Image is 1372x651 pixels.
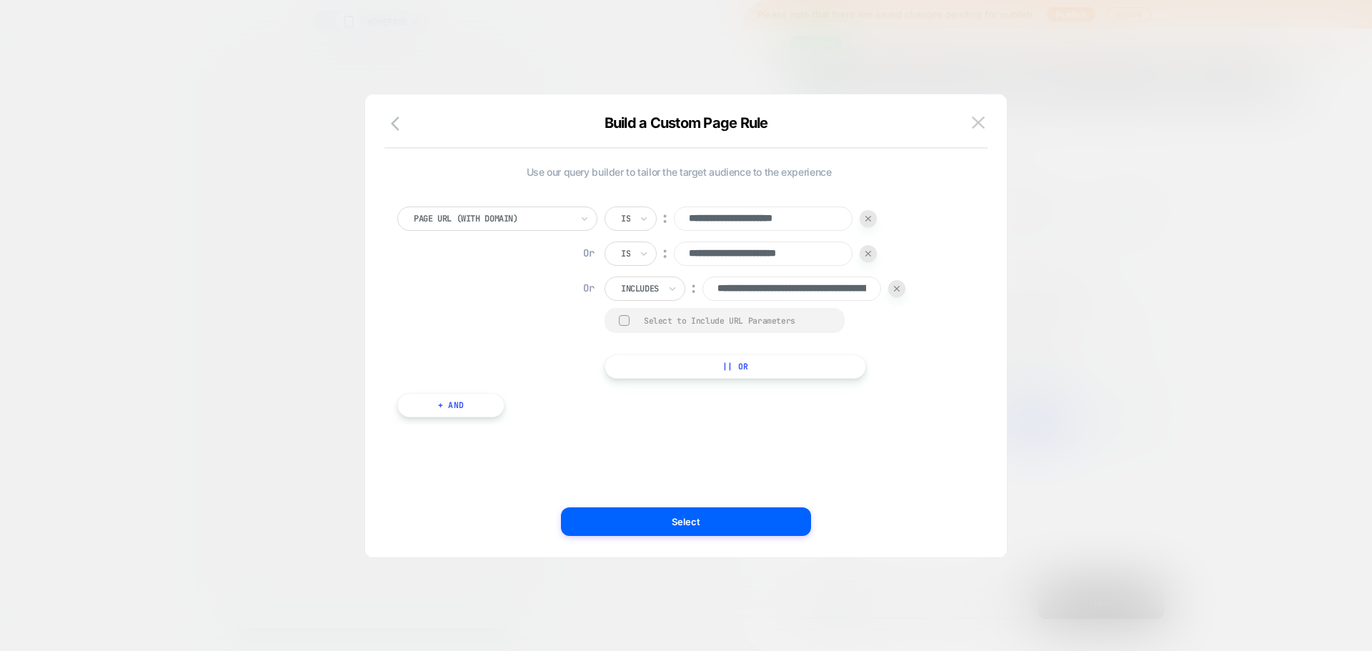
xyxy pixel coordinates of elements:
[865,251,871,257] img: end
[605,354,866,379] button: || Or
[865,216,871,222] img: end
[397,166,960,178] span: Use our query builder to tailor the target audience to the experience
[644,315,830,326] div: Select to Include URL Parameters
[894,286,900,292] img: end
[561,507,811,536] button: Select
[972,116,985,129] img: close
